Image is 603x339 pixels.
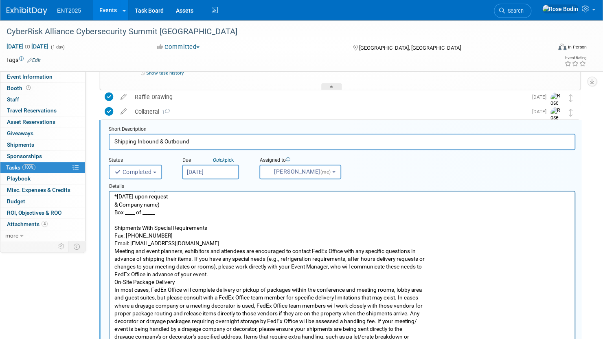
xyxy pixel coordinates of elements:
[550,92,563,121] img: Rose Bodin
[7,141,34,148] span: Shipments
[24,43,31,50] span: to
[0,128,85,139] a: Giveaways
[0,230,85,241] a: more
[0,151,85,162] a: Sponsorships
[116,108,131,115] a: edit
[7,175,31,182] span: Playbook
[211,157,235,163] a: Quickpick
[55,241,69,252] td: Personalize Event Tab Strip
[558,44,566,50] img: Format-Inperson.png
[505,8,524,14] span: Search
[494,4,531,18] a: Search
[6,164,35,171] span: Tasks
[6,56,41,64] td: Tags
[182,157,247,165] div: Due
[532,109,550,114] span: [DATE]
[0,71,85,82] a: Event Information
[27,57,41,63] a: Edit
[57,7,81,14] span: ENT2025
[359,45,460,51] span: [GEOGRAPHIC_DATA], [GEOGRAPHIC_DATA]
[265,168,332,175] span: [PERSON_NAME]
[109,134,575,150] input: Name of task or a short description
[568,44,587,50] div: In-Person
[0,207,85,218] a: ROI, Objectives & ROO
[109,165,162,179] button: Completed
[213,157,225,163] i: Quick
[7,119,55,125] span: Asset Reservations
[7,7,47,15] img: ExhibitDay
[131,105,527,119] div: Collateral
[159,110,170,115] span: 1
[0,162,85,173] a: Tasks100%
[114,169,151,175] span: Completed
[24,85,32,91] span: Booth not reserved yet
[259,157,367,165] div: Assigned to
[0,185,85,196] a: Misc. Expenses & Credits
[7,153,42,159] span: Sponsorships
[146,70,184,76] a: Show task history
[6,43,49,50] span: [DATE] [DATE]
[7,96,19,103] span: Staff
[0,196,85,207] a: Budget
[182,165,239,179] input: Due Date
[0,173,85,184] a: Playbook
[550,107,563,136] img: Rose Bodin
[42,221,48,227] span: 4
[5,232,18,239] span: more
[7,198,25,205] span: Budget
[542,4,579,13] img: Rose Bodin
[0,94,85,105] a: Staff
[0,219,85,230] a: Attachments4
[7,107,57,114] span: Travel Reservations
[154,43,203,51] button: Committed
[0,117,85,128] a: Asset Reservations
[4,24,537,39] div: CyberRisk Alliance Cybersecurity Summit [GEOGRAPHIC_DATA]
[7,73,53,80] span: Event Information
[0,105,85,116] a: Travel Reservations
[116,93,131,101] a: edit
[22,164,35,170] span: 100%
[109,179,575,191] div: Details
[569,109,573,117] i: Move task
[7,130,33,136] span: Giveaways
[532,94,550,100] span: [DATE]
[7,221,48,227] span: Attachments
[109,157,170,165] div: Status
[259,165,341,179] button: [PERSON_NAME](me)
[0,83,85,94] a: Booth
[7,209,61,216] span: ROI, Objectives & ROO
[50,44,65,50] span: (1 day)
[109,126,575,134] div: Short Description
[564,56,586,60] div: Event Rating
[7,187,70,193] span: Misc. Expenses & Credits
[500,42,587,55] div: Event Format
[69,241,86,252] td: Toggle Event Tabs
[131,90,527,104] div: Raffle Drawing
[320,169,331,175] span: (me)
[569,94,573,102] i: Move task
[7,85,32,91] span: Booth
[0,139,85,150] a: Shipments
